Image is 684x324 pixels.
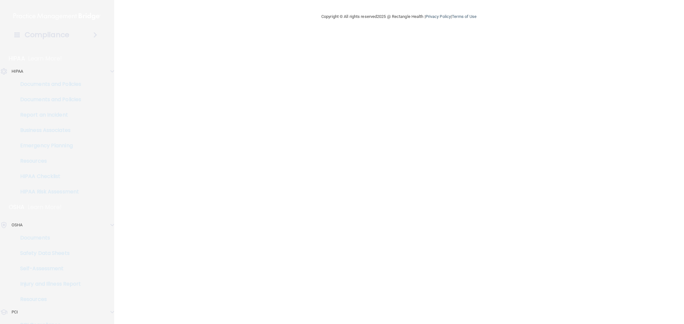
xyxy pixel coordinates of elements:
[4,96,92,103] p: Documents and Policies
[9,203,25,211] p: OSHA
[12,308,18,316] p: PCI
[4,250,92,256] p: Safety Data Sheets
[4,142,92,149] p: Emergency Planning
[28,203,62,211] p: Learn More!
[28,55,62,62] p: Learn More!
[4,235,92,241] p: Documents
[4,158,92,164] p: Resources
[4,81,92,87] p: Documents and Policies
[13,10,101,23] img: PMB logo
[4,265,92,272] p: Self-Assessment
[4,189,92,195] p: HIPAA Risk Assessment
[25,30,69,39] h4: Compliance
[4,127,92,134] p: Business Associates
[282,6,516,27] div: Copyright © All rights reserved 2025 @ Rectangle Health | |
[4,296,92,303] p: Resources
[12,68,23,75] p: HIPAA
[4,281,92,287] p: Injury and Illness Report
[4,173,92,180] p: HIPAA Checklist
[12,221,22,229] p: OSHA
[426,14,451,19] a: Privacy Policy
[4,112,92,118] p: Report an Incident
[452,14,477,19] a: Terms of Use
[9,55,25,62] p: HIPAA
